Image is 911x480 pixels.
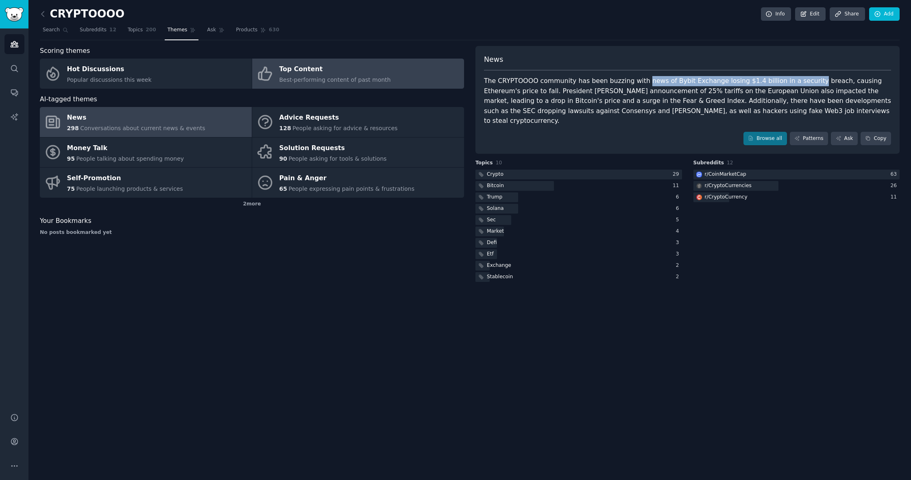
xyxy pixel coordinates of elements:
a: Browse all [743,132,787,146]
span: 12 [727,160,733,166]
a: Advice Requests128People asking for advice & resources [252,107,464,137]
span: 75 [67,185,75,192]
div: Stablecoin [487,273,513,281]
span: 128 [279,125,291,131]
span: Conversations about current news & events [80,125,205,131]
a: Market4 [475,227,682,237]
span: Products [236,26,257,34]
div: r/ CoinMarketCap [705,171,746,178]
a: Etf3 [475,249,682,260]
a: Solution Requests90People asking for tools & solutions [252,137,464,168]
div: Solution Requests [279,142,387,155]
div: 6 [676,205,682,212]
div: Etf [487,251,494,258]
span: Topics [475,159,493,167]
span: Best-performing content of past month [279,76,391,83]
a: Ask [831,132,858,146]
div: Hot Discussions [67,63,152,76]
span: Search [43,26,60,34]
div: 2 [676,262,682,269]
button: Copy [861,132,891,146]
a: Money Talk95People talking about spending money [40,137,252,168]
span: 95 [67,155,75,162]
a: Topics200 [125,24,159,40]
a: Ask [204,24,227,40]
a: Exchange2 [475,261,682,271]
div: 26 [890,182,900,190]
span: Subreddits [80,26,107,34]
img: CryptoCurrencies [696,183,702,189]
div: 63 [890,171,900,178]
span: People asking for advice & resources [292,125,397,131]
span: News [484,55,503,65]
div: Crypto [487,171,503,178]
h2: CRYPTOOOO [40,8,124,21]
div: 6 [676,194,682,201]
div: Exchange [487,262,511,269]
div: 11 [673,182,682,190]
div: News [67,111,205,124]
img: CoinMarketCap [696,172,702,177]
span: 65 [279,185,287,192]
a: Subreddits12 [77,24,119,40]
span: Scoring themes [40,46,90,56]
a: Themes [165,24,199,40]
a: Pain & Anger65People expressing pain points & frustrations [252,168,464,198]
img: GummySearch logo [5,7,24,22]
div: 5 [676,216,682,224]
a: Solana6 [475,204,682,214]
a: Add [869,7,900,21]
a: Sec5 [475,215,682,225]
div: Sec [487,216,496,224]
span: Ask [207,26,216,34]
a: Patterns [790,132,828,146]
div: Solana [487,205,503,212]
a: Search [40,24,71,40]
a: Products630 [233,24,282,40]
span: Topics [128,26,143,34]
img: CryptoCurrency [696,194,702,200]
span: People asking for tools & solutions [288,155,386,162]
div: 3 [676,251,682,258]
span: 12 [109,26,116,34]
a: Hot DiscussionsPopular discussions this week [40,59,252,89]
div: Advice Requests [279,111,398,124]
a: Bitcoin11 [475,181,682,191]
div: Pain & Anger [279,172,415,185]
span: 630 [269,26,279,34]
div: 2 [676,273,682,281]
div: Trump [487,194,502,201]
div: Money Talk [67,142,184,155]
span: Your Bookmarks [40,216,92,226]
span: Subreddits [693,159,724,167]
div: 3 [676,239,682,247]
span: People launching products & services [76,185,183,192]
div: r/ CryptoCurrency [705,194,748,201]
a: Defi3 [475,238,682,248]
div: Market [487,228,504,235]
span: 90 [279,155,287,162]
div: r/ CryptoCurrencies [705,182,752,190]
div: Self-Promotion [67,172,183,185]
span: 200 [146,26,156,34]
span: People talking about spending money [76,155,184,162]
a: News298Conversations about current news & events [40,107,252,137]
a: Stablecoin2 [475,272,682,282]
div: Defi [487,239,497,247]
div: 11 [890,194,900,201]
a: Trump6 [475,192,682,203]
span: 10 [496,160,502,166]
div: Bitcoin [487,182,504,190]
div: Top Content [279,63,391,76]
a: CryptoCurrenciesr/CryptoCurrencies26 [693,181,900,191]
div: No posts bookmarked yet [40,229,464,236]
a: CoinMarketCapr/CoinMarketCap63 [693,170,900,180]
div: The CRYPTOOOO community has been buzzing with news of Bybit Exchange losing $1.4 billion in a sec... [484,76,891,126]
a: Share [830,7,865,21]
a: Info [761,7,791,21]
span: AI-tagged themes [40,94,97,105]
span: Themes [168,26,187,34]
a: Top ContentBest-performing content of past month [252,59,464,89]
a: Crypto29 [475,170,682,180]
div: 29 [673,171,682,178]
